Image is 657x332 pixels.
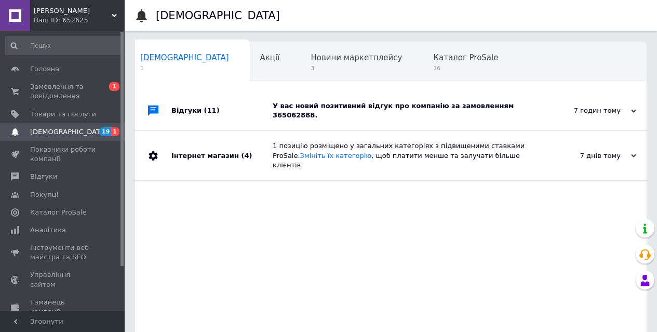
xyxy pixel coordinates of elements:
[433,53,498,62] span: Каталог ProSale
[260,53,280,62] span: Акції
[30,298,96,316] span: Гаманець компанії
[111,127,119,136] span: 1
[34,6,112,16] span: ФОП Хомчук Наталія Михайлівна
[156,9,280,22] h1: [DEMOGRAPHIC_DATA]
[140,53,229,62] span: [DEMOGRAPHIC_DATA]
[30,145,96,164] span: Показники роботи компанії
[109,82,119,91] span: 1
[171,131,273,180] div: Інтернет магазин
[532,106,636,115] div: 7 годин тому
[241,152,252,160] span: (4)
[140,64,229,72] span: 1
[171,91,273,130] div: Відгуки
[30,64,59,74] span: Головна
[311,53,402,62] span: Новини маркетплейсу
[30,190,58,200] span: Покупці
[34,16,125,25] div: Ваш ID: 652625
[311,64,402,72] span: 3
[30,110,96,119] span: Товари та послуги
[204,107,220,114] span: (11)
[30,127,107,137] span: [DEMOGRAPHIC_DATA]
[30,225,66,235] span: Аналітика
[300,152,372,160] a: Змініть їх категорію
[273,141,532,170] div: 1 позицію розміщено у загальних категоріях з підвищеними ставками ProSale. , щоб платити менше та...
[30,270,96,289] span: Управління сайтом
[30,208,86,217] span: Каталог ProSale
[30,243,96,262] span: Інструменти веб-майстра та SEO
[532,151,636,161] div: 7 днів тому
[5,36,123,55] input: Пошук
[99,127,111,136] span: 19
[30,82,96,101] span: Замовлення та повідомлення
[273,101,532,120] div: У вас новий позитивний відгук про компанію за замовленням 365062888.
[433,64,498,72] span: 16
[30,172,57,181] span: Відгуки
